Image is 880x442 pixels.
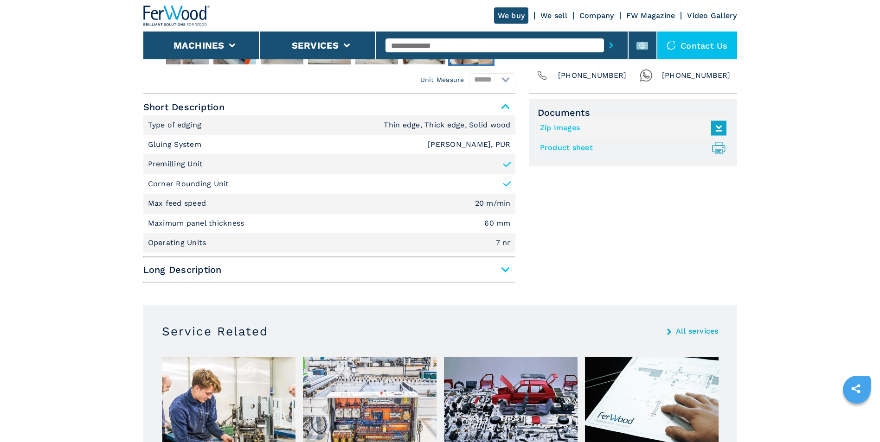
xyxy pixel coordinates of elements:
[540,140,722,156] a: Product sheet
[384,121,510,129] em: Thin edge, Thick edge, Solid wood
[540,11,567,20] a: We sell
[662,69,731,82] span: [PHONE_NUMBER]
[536,69,549,82] img: Phone
[148,139,204,150] p: Gluing System
[558,69,627,82] span: [PHONE_NUMBER]
[143,99,515,115] span: Short Description
[640,69,653,82] img: Whatsapp
[844,377,867,400] a: sharethis
[148,198,209,208] p: Max feed speed
[475,200,511,207] em: 20 m/min
[148,159,203,169] p: Premilling Unit
[841,400,873,435] iframe: Chat
[494,7,529,24] a: We buy
[428,141,511,148] em: [PERSON_NAME], PUR
[162,324,268,339] h3: Service Related
[143,6,210,26] img: Ferwood
[484,220,510,227] em: 60 mm
[667,41,676,50] img: Contact us
[496,239,511,246] em: 7 nr
[292,40,339,51] button: Services
[687,11,737,20] a: Video Gallery
[148,179,229,189] p: Corner Rounding Unit
[143,261,515,278] span: Long Description
[538,107,729,118] span: Documents
[148,120,204,130] p: Type of edging
[143,115,515,253] div: Short Description
[173,40,225,51] button: Machines
[676,328,719,335] a: All services
[604,35,618,56] button: submit-button
[420,75,464,84] em: Unit Measure
[579,11,614,20] a: Company
[540,120,722,136] a: Zip Images
[626,11,675,20] a: FW Magazine
[148,238,209,248] p: Operating Units
[657,32,737,59] div: Contact us
[148,218,247,228] p: Maximum panel thickness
